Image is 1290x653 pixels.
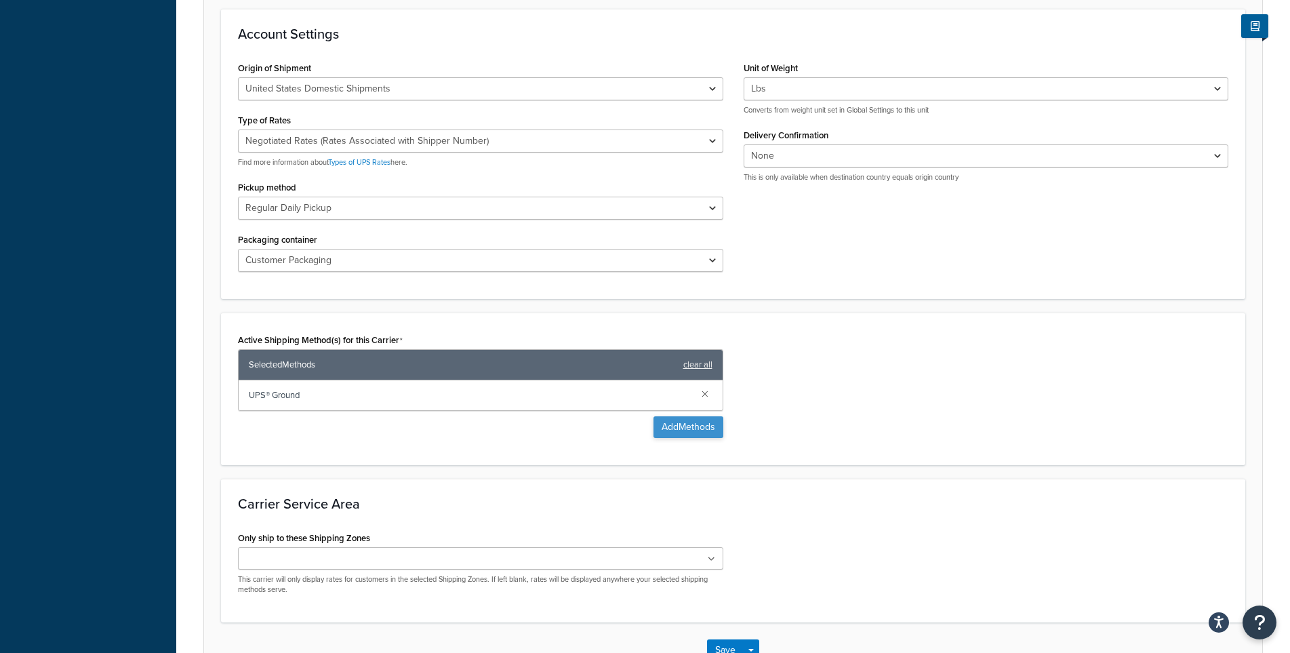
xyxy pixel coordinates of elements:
span: Selected Methods [249,355,677,374]
label: Delivery Confirmation [744,130,828,140]
a: clear all [683,355,712,374]
label: Pickup method [238,182,296,193]
label: Unit of Weight [744,63,798,73]
label: Active Shipping Method(s) for this Carrier [238,335,403,346]
button: AddMethods [653,416,723,438]
label: Only ship to these Shipping Zones [238,533,370,543]
p: This is only available when destination country equals origin country [744,172,1229,182]
h3: Account Settings [238,26,1228,41]
h3: Carrier Service Area [238,496,1228,511]
button: Open Resource Center [1243,606,1276,639]
p: Find more information about here. [238,157,723,167]
span: UPS® Ground [249,386,691,405]
label: Origin of Shipment [238,63,311,73]
p: Converts from weight unit set in Global Settings to this unit [744,105,1229,115]
button: Show Help Docs [1241,14,1268,38]
p: This carrier will only display rates for customers in the selected Shipping Zones. If left blank,... [238,574,723,595]
label: Type of Rates [238,115,291,125]
label: Packaging container [238,235,317,245]
a: Types of UPS Rates [328,157,390,167]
